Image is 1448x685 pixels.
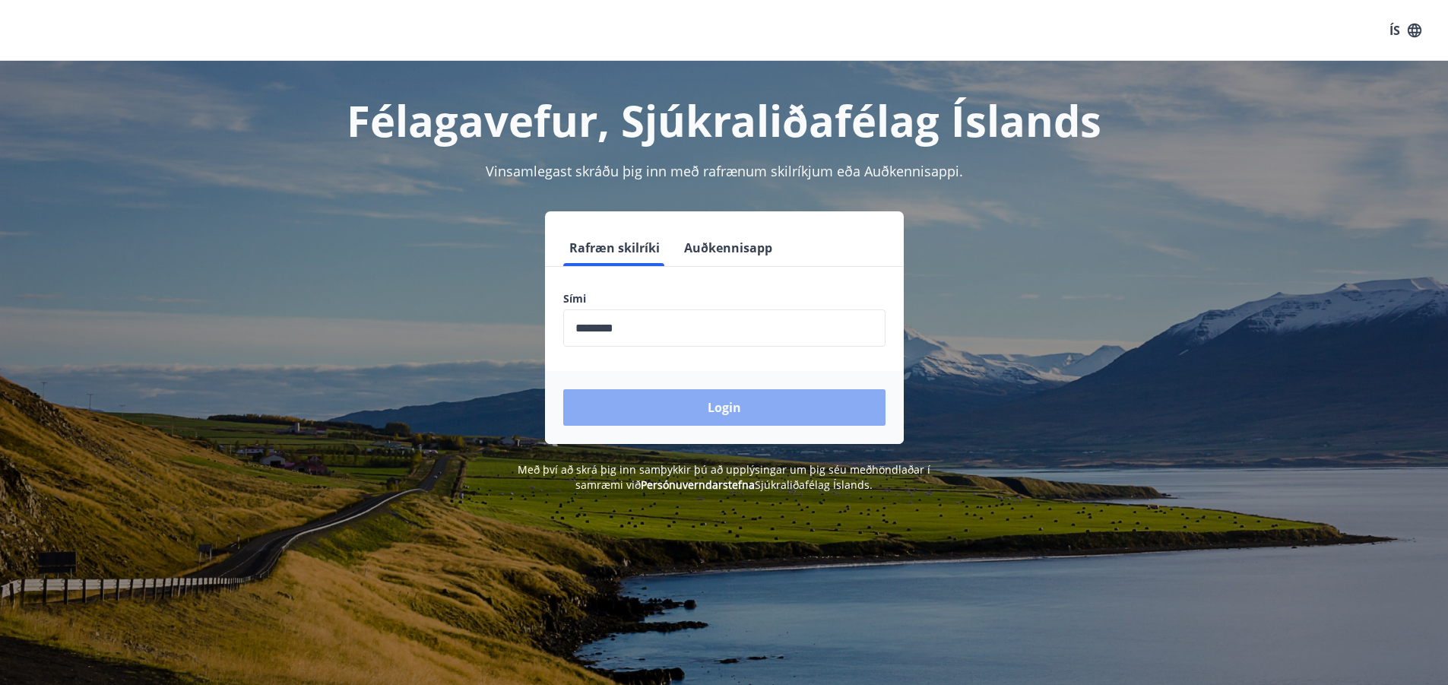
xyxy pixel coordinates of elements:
[563,389,886,426] button: Login
[641,477,755,492] a: Persónuverndarstefna
[678,230,778,266] button: Auðkennisapp
[563,291,886,306] label: Sími
[1381,17,1430,44] button: ÍS
[518,462,930,492] span: Með því að skrá þig inn samþykkir þú að upplýsingar um þig séu meðhöndlaðar í samræmi við Sjúkral...
[563,230,666,266] button: Rafræn skilríki
[195,91,1253,149] h1: Félagavefur, Sjúkraliðafélag Íslands
[486,162,963,180] span: Vinsamlegast skráðu þig inn með rafrænum skilríkjum eða Auðkennisappi.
